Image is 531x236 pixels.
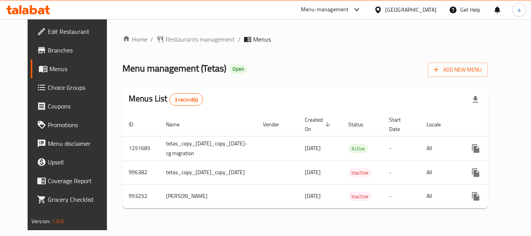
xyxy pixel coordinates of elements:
[166,35,235,44] span: Restaurants management
[434,65,482,75] span: Add New Menu
[31,134,116,153] a: Menu disclaimer
[348,120,374,129] span: Status
[166,120,190,129] span: Name
[385,5,437,14] div: [GEOGRAPHIC_DATA]
[305,167,321,177] span: [DATE]
[229,65,247,74] div: Open
[31,115,116,134] a: Promotions
[348,192,372,201] span: Inactive
[31,153,116,171] a: Upsell
[122,136,160,161] td: 1251685
[48,176,110,185] span: Coverage Report
[49,64,110,73] span: Menus
[383,184,420,208] td: -
[170,96,203,103] span: 3 record(s)
[420,161,460,184] td: All
[160,161,257,184] td: tetas_copy_[DATE]_copy_[DATE]
[348,192,372,201] div: Inactive
[48,139,110,148] span: Menu disclaimer
[31,59,116,78] a: Menus
[420,184,460,208] td: All
[160,184,257,208] td: [PERSON_NAME]
[150,35,153,44] li: /
[122,35,147,44] a: Home
[426,120,451,129] span: Locale
[48,27,110,36] span: Edit Restaurant
[305,115,333,134] span: Created On
[31,78,116,97] a: Choice Groups
[485,187,504,206] button: Change Status
[48,83,110,92] span: Choice Groups
[48,195,110,204] span: Grocery Checklist
[48,157,110,167] span: Upsell
[348,168,372,177] span: Inactive
[518,5,521,14] span: a
[31,190,116,209] a: Grocery Checklist
[383,136,420,161] td: -
[238,35,241,44] li: /
[389,115,411,134] span: Start Date
[301,5,349,14] div: Menu-management
[31,97,116,115] a: Coupons
[466,90,485,109] div: Export file
[466,139,485,158] button: more
[122,184,160,208] td: 993252
[31,22,116,41] a: Edit Restaurant
[31,216,51,226] span: Version:
[420,136,460,161] td: All
[48,120,110,129] span: Promotions
[48,45,110,55] span: Branches
[129,120,143,129] span: ID
[348,144,368,153] span: Active
[466,163,485,182] button: more
[263,120,289,129] span: Vendor
[305,143,321,153] span: [DATE]
[229,66,247,72] span: Open
[305,191,321,201] span: [DATE]
[169,93,203,106] div: Total records count
[122,161,160,184] td: 996382
[383,161,420,184] td: -
[129,93,203,106] h2: Menus List
[253,35,271,44] span: Menus
[31,41,116,59] a: Branches
[160,136,257,161] td: tetas_copy_[DATE]_copy_[DATE]-cg migration
[428,63,488,77] button: Add New Menu
[52,216,64,226] span: 1.0.0
[122,59,226,77] span: Menu management ( Tetas )
[466,187,485,206] button: more
[156,35,235,44] a: Restaurants management
[122,35,488,44] nav: breadcrumb
[31,171,116,190] a: Coverage Report
[48,101,110,111] span: Coupons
